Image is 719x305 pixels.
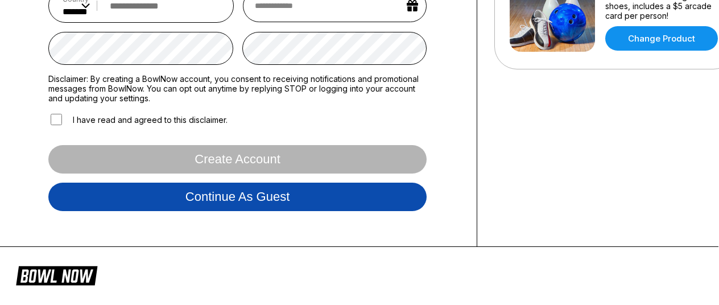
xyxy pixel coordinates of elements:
[48,112,228,127] label: I have read and agreed to this disclaimer.
[48,183,427,211] button: Continue as guest
[605,26,718,51] a: Change Product
[51,114,62,125] input: I have read and agreed to this disclaimer.
[48,74,427,103] label: Disclaimer: By creating a BowlNow account, you consent to receiving notifications and promotional...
